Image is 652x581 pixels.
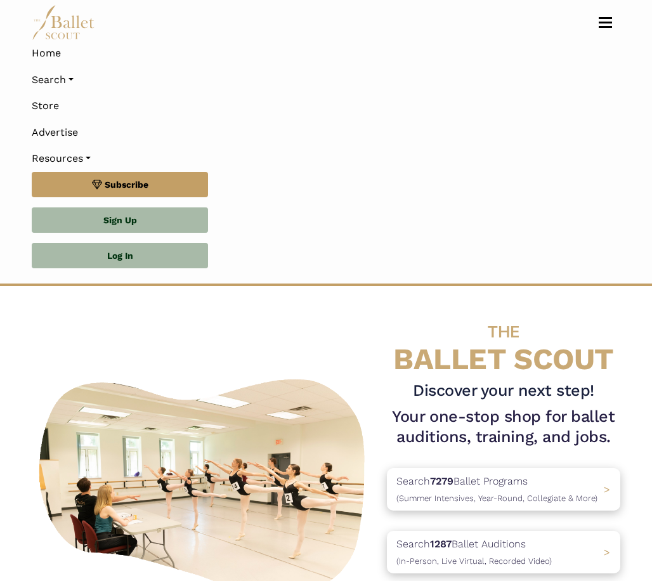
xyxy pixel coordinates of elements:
[387,468,620,511] a: Search7279Ballet Programs(Summer Intensives, Year-Round, Collegiate & More)>
[32,40,620,67] a: Home
[396,493,597,503] span: (Summer Intensives, Year-Round, Collegiate & More)
[32,145,620,172] a: Resources
[396,556,552,566] span: (In-Person, Live Virtual, Recorded Video)
[387,531,620,573] a: Search1287Ballet Auditions(In-Person, Live Virtual, Recorded Video) >
[488,322,519,341] span: THE
[604,483,610,495] span: >
[32,67,620,93] a: Search
[590,16,620,29] button: Toggle navigation
[32,93,620,119] a: Store
[32,119,620,146] a: Advertise
[387,311,620,375] h4: BALLET SCOUT
[32,172,208,197] a: Subscribe
[396,473,597,506] p: Search Ballet Programs
[430,475,453,487] b: 7279
[387,381,620,401] h3: Discover your next step!
[430,538,452,550] b: 1287
[387,407,620,448] h1: Your one-stop shop for ballet auditions, training, and jobs.
[32,207,208,233] a: Sign Up
[92,178,102,192] img: gem.svg
[32,243,208,268] a: Log In
[105,178,148,192] span: Subscribe
[396,536,552,568] p: Search Ballet Auditions
[604,546,610,558] span: >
